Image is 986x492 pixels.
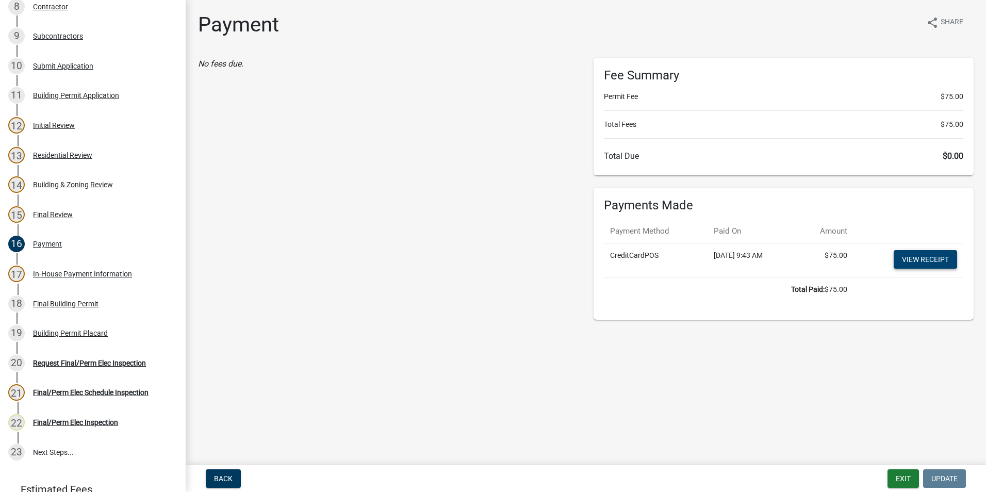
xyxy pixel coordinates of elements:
span: $0.00 [943,151,963,161]
div: 23 [8,444,25,461]
span: $75.00 [941,91,963,102]
div: Building Permit Application [33,92,119,99]
div: Submit Application [33,62,93,70]
td: [DATE] 9:43 AM [708,243,796,277]
h1: Payment [198,12,279,37]
h6: Payments Made [604,198,963,213]
span: Update [931,474,958,483]
div: 14 [8,176,25,193]
th: Payment Method [604,219,708,243]
th: Amount [796,219,853,243]
div: Subcontractors [33,32,83,40]
div: Final Building Permit [33,300,98,307]
span: Back [214,474,233,483]
div: 17 [8,266,25,282]
button: Update [923,469,966,488]
div: 20 [8,355,25,371]
th: Paid On [708,219,796,243]
div: 11 [8,87,25,104]
div: 18 [8,296,25,312]
span: $75.00 [941,119,963,130]
div: 21 [8,384,25,401]
button: shareShare [918,12,972,32]
i: share [926,17,939,29]
h6: Total Due [604,151,963,161]
td: $75.00 [796,243,853,277]
button: Exit [888,469,919,488]
li: Permit Fee [604,91,963,102]
td: $75.00 [604,277,853,301]
div: In-House Payment Information [33,270,132,277]
div: Final/Perm Elec Inspection [33,419,118,426]
div: Residential Review [33,152,92,159]
div: Payment [33,240,62,248]
span: Share [941,17,963,29]
div: Request Final/Perm Elec Inspection [33,359,146,367]
div: 22 [8,414,25,431]
div: 13 [8,147,25,163]
a: View receipt [894,250,957,269]
div: Final/Perm Elec Schedule Inspection [33,389,149,396]
div: 19 [8,325,25,341]
div: Initial Review [33,122,75,129]
div: 15 [8,206,25,223]
div: 16 [8,236,25,252]
div: 10 [8,58,25,74]
div: 9 [8,28,25,44]
div: Building Permit Placard [33,330,108,337]
li: Total Fees [604,119,963,130]
h6: Fee Summary [604,68,963,83]
div: 12 [8,117,25,134]
div: Contractor [33,3,68,10]
div: Final Review [33,211,73,218]
td: CreditCardPOS [604,243,708,277]
i: No fees due. [198,59,243,69]
b: Total Paid: [791,285,825,293]
button: Back [206,469,241,488]
div: Building & Zoning Review [33,181,113,188]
